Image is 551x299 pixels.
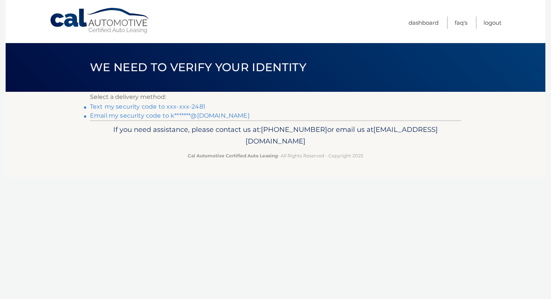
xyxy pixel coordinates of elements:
[261,125,327,134] span: [PHONE_NUMBER]
[455,16,467,29] a: FAQ's
[90,92,461,102] p: Select a delivery method:
[188,153,278,158] strong: Cal Automotive Certified Auto Leasing
[90,112,250,119] a: Email my security code to k*******@[DOMAIN_NAME]
[95,152,456,160] p: - All Rights Reserved - Copyright 2025
[409,16,439,29] a: Dashboard
[90,103,205,110] a: Text my security code to xxx-xxx-2481
[90,60,306,74] span: We need to verify your identity
[484,16,502,29] a: Logout
[95,124,456,148] p: If you need assistance, please contact us at: or email us at
[49,7,151,34] a: Cal Automotive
